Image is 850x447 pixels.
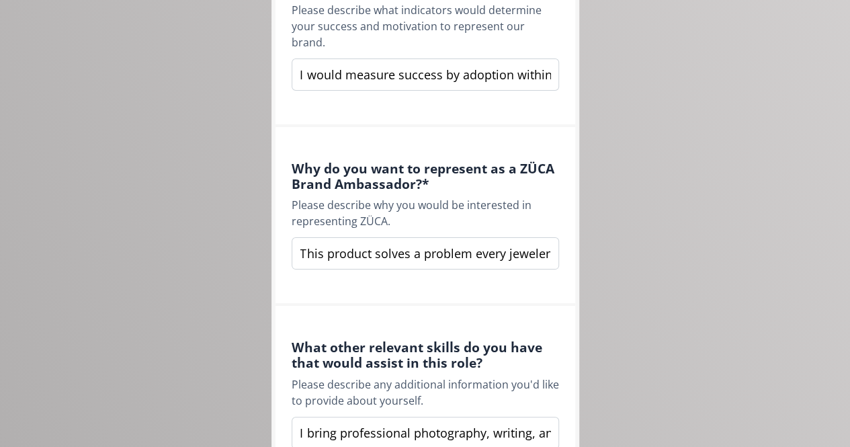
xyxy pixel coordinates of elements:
[292,161,559,192] h4: Why do you want to represent as a ZÜCA Brand Ambassador? *
[292,58,559,91] input: Type your answer here...
[292,197,559,229] div: Please describe why you would be interested in representing ZÜCA.
[292,376,559,409] div: Please describe any additional information you'd like to provide about yourself.
[292,339,559,370] h4: What other relevant skills do you have that would assist in this role?
[292,237,559,270] input: Type your answer here...
[292,2,559,50] div: Please describe what indicators would determine your success and motivation to represent our brand.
